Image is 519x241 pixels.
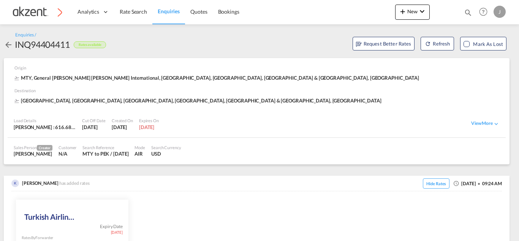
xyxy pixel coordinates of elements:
[14,65,503,74] div: Origin
[477,5,490,18] span: Help
[134,145,145,150] div: Mode
[356,40,411,47] span: Request Better Rates
[478,183,480,185] md-icon: icon-checkbox-blank-circle
[14,74,421,81] div: MTY, General [PERSON_NAME] [PERSON_NAME] International, [GEOGRAPHIC_DATA], [GEOGRAPHIC_DATA], [GE...
[423,178,449,189] span: Hide Rates
[460,37,506,50] button: Mark as Lost
[74,41,106,49] div: Rates available
[82,124,106,131] div: 2 Sep 2025
[112,118,133,123] div: Created On
[14,97,383,104] span: [GEOGRAPHIC_DATA], [GEOGRAPHIC_DATA], [GEOGRAPHIC_DATA], [GEOGRAPHIC_DATA], [GEOGRAPHIC_DATA] & [...
[14,124,76,131] div: [PERSON_NAME] : 616.68 KG | Volumetric Wt : 1,092.27 KG
[134,150,145,157] div: AIR
[4,38,15,50] div: icon-arrow-left
[398,7,407,16] md-icon: icon-plus 400-fg
[353,37,415,50] button: assets/icons/custom/RBR.svgRequest Better Rates
[464,40,503,48] md-checkbox: Mark as Lost
[14,150,52,157] div: Juana Roque
[494,6,506,18] div: J
[15,32,36,38] div: Enquiries /
[4,40,13,49] md-icon: icon-arrow-left
[190,8,207,15] span: Quotes
[398,8,427,14] span: New
[112,124,133,131] div: 2 Sep 2025
[82,150,128,157] div: MTY to PEK / 2 Sep 2025
[493,120,500,127] md-icon: icon-chevron-down
[111,230,123,235] span: [DATE]
[139,118,159,123] div: Expires On
[59,180,92,186] span: has added rates
[418,7,427,16] md-icon: icon-chevron-down
[35,235,53,240] span: Forwarder
[14,145,52,151] div: Sales Person
[37,145,52,151] span: Creator
[59,145,76,150] div: Customer
[151,145,181,150] div: Search Currency
[464,8,472,17] md-icon: icon-magnify
[120,8,147,15] span: Rate Search
[15,38,70,50] div: INQ94404411
[425,41,431,47] md-icon: icon-refresh
[218,8,239,15] span: Bookings
[14,118,76,123] div: Load Details
[11,180,19,187] img: gN+0a958nCIIgAAAABJRU5ErkJggg==
[151,150,181,157] div: USD
[22,235,53,240] div: Rates By
[356,41,362,47] md-icon: assets/icons/custom/RBR.svg
[464,8,472,20] div: icon-magnify
[78,8,99,16] span: Analytics
[395,5,430,20] button: icon-plus 400-fgNewicon-chevron-down
[100,224,123,230] span: Expiry Date
[158,8,180,14] span: Enquiries
[477,5,494,19] div: Help
[24,205,75,224] div: Turkish Airlines Inc.
[139,124,159,131] div: 1 Dec 2025
[453,180,459,186] md-icon: icon-clock
[421,37,454,50] button: icon-refreshRefresh
[82,145,128,150] div: Search Reference
[11,3,63,20] img: c72fcea0ad0611ed966209c23b7bd3dd.png
[419,180,502,188] div: [DATE] 09:24 AM
[22,180,59,186] span: [PERSON_NAME]
[14,88,503,97] div: Destination
[471,120,500,127] div: View Moreicon-chevron-down
[473,40,503,48] div: Mark as Lost
[82,118,106,123] div: Cut Off Date
[59,150,76,157] div: N/A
